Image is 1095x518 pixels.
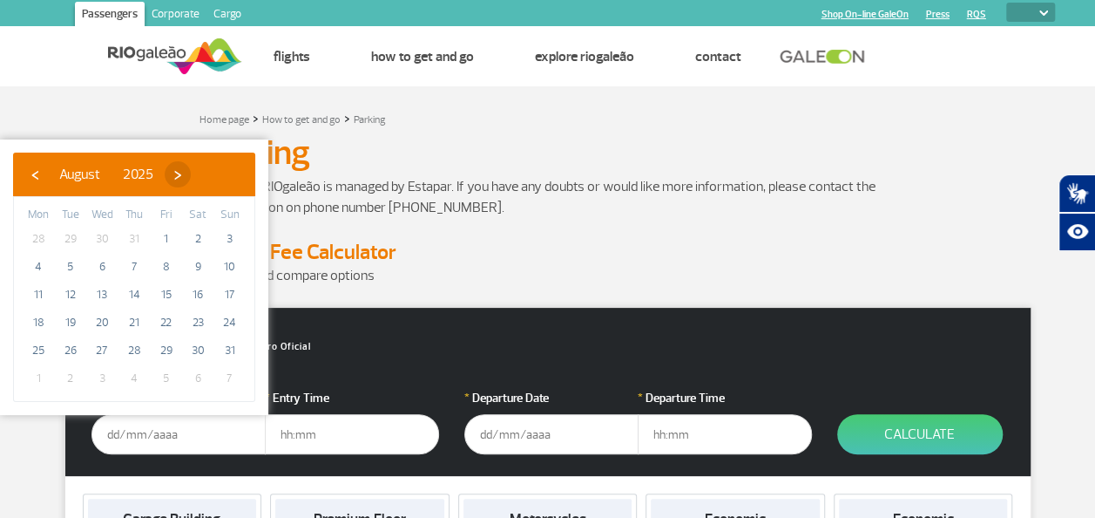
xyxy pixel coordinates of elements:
h4: Parking Fee Calculator [199,239,896,265]
span: 11 [24,281,52,309]
span: 2 [184,225,212,253]
span: 27 [88,337,116,365]
span: 1 [152,225,180,253]
span: 21 [120,309,148,337]
span: 29 [57,225,84,253]
span: 28 [120,337,148,365]
span: 2 [57,365,84,392]
span: 20 [88,309,116,337]
a: RQS [967,9,986,20]
span: 19 [57,309,84,337]
input: dd/mm/aaaa [91,414,266,454]
button: ‹ [22,161,48,187]
span: 30 [88,225,116,253]
span: 17 [216,281,244,309]
bs-datepicker-navigation-view: ​ ​ ​ [22,163,191,181]
span: 4 [24,253,52,281]
a: Explore RIOgaleão [534,48,633,65]
span: 29 [152,337,180,365]
button: Abrir tradutor de língua de sinais. [1058,174,1095,213]
button: Calculate [837,414,1003,454]
th: weekday [213,206,246,225]
a: Corporate [145,2,206,30]
label: Departure Date [464,389,639,407]
span: 6 [88,253,116,281]
label: Departure Time [638,389,812,407]
input: hh:mm [638,414,812,454]
a: Cargo [206,2,248,30]
span: 30 [184,337,212,365]
span: August [59,166,100,183]
span: 7 [120,253,148,281]
span: 31 [120,225,148,253]
input: hh:mm [265,414,439,454]
span: 1 [24,365,52,392]
span: 6 [184,365,212,392]
span: 4 [120,365,148,392]
a: Passengers [75,2,145,30]
span: 9 [184,253,212,281]
a: Home page [199,113,249,126]
a: How to get and go [370,48,473,65]
a: Flights [273,48,309,65]
label: Entry Time [265,389,439,407]
span: 15 [152,281,180,309]
span: 3 [88,365,116,392]
th: weekday [86,206,118,225]
span: 31 [216,337,244,365]
span: 2025 [123,166,153,183]
p: Simulate and compare options [199,265,896,286]
span: 25 [24,337,52,365]
a: > [253,108,259,128]
p: Parking at RIOgaleão is managed by Estapar. If you have any doubts or would like more information... [199,176,896,218]
a: Parking [354,113,386,126]
span: 13 [88,281,116,309]
span: 18 [24,309,52,337]
span: 28 [24,225,52,253]
h1: Parking [199,138,896,167]
button: › [165,161,191,187]
a: Press [926,9,950,20]
span: 10 [216,253,244,281]
span: 22 [152,309,180,337]
span: 24 [216,309,244,337]
span: 8 [152,253,180,281]
th: weekday [23,206,55,225]
span: 7 [216,365,244,392]
th: weekday [118,206,151,225]
span: 23 [184,309,212,337]
span: 12 [57,281,84,309]
a: Contact [694,48,740,65]
span: 14 [120,281,148,309]
span: 16 [184,281,212,309]
th: weekday [150,206,182,225]
th: weekday [55,206,87,225]
button: Abrir recursos assistivos. [1058,213,1095,251]
input: dd/mm/aaaa [464,414,639,454]
a: > [344,108,350,128]
th: weekday [182,206,214,225]
div: Plugin de acessibilidade da Hand Talk. [1058,174,1095,251]
span: 26 [57,337,84,365]
span: 3 [216,225,244,253]
button: August [48,161,112,187]
span: 5 [57,253,84,281]
span: 5 [152,365,180,392]
a: Shop On-line GaleOn [821,9,909,20]
button: 2025 [112,161,165,187]
a: How to get and go [262,113,341,126]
